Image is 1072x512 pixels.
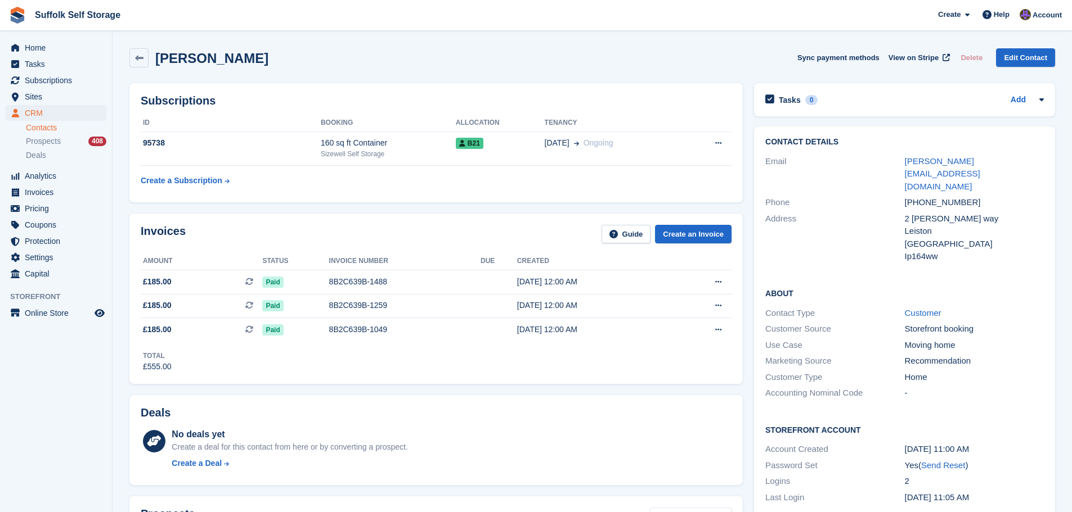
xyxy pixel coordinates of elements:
a: Preview store [93,306,106,320]
span: [DATE] [545,137,569,149]
span: Online Store [25,305,92,321]
span: £185.00 [143,324,172,336]
a: Prospects 408 [26,135,106,147]
h2: Tasks [779,95,801,105]
span: Tasks [25,56,92,72]
span: Deals [26,150,46,161]
a: Create a Subscription [141,170,230,191]
time: 2025-07-17 10:05:17 UTC [905,492,970,502]
div: Create a Deal [172,457,222,469]
h2: Storefront Account [765,424,1044,435]
div: Storefront booking [905,323,1044,336]
div: Password Set [765,459,904,472]
div: 408 [88,137,106,146]
span: ( ) [918,460,968,470]
a: Send Reset [921,460,965,470]
img: stora-icon-8386f47178a22dfd0bd8f6a31ec36ba5ce8667c1dd55bd0f319d3a0aa187defe.svg [9,7,26,24]
div: [DATE] 12:00 AM [517,276,671,288]
th: ID [141,114,321,132]
div: Customer Type [765,371,904,384]
div: Sizewell Self Storage [321,149,456,159]
span: Create [938,9,961,20]
span: View on Stripe [889,52,939,64]
div: Account Created [765,443,904,456]
span: Paid [262,300,283,311]
div: Yes [905,459,1044,472]
div: 8B2C639B-1488 [329,276,481,288]
div: 0 [805,95,818,105]
a: menu [6,266,106,282]
span: Paid [262,277,283,288]
a: Add [1011,94,1026,107]
div: - [905,387,1044,400]
span: Ongoing [584,138,613,147]
span: Settings [25,250,92,265]
h2: About [765,287,1044,298]
span: Coupons [25,217,92,233]
div: £555.00 [143,361,172,373]
div: Marketing Source [765,355,904,368]
a: [PERSON_NAME][EMAIL_ADDRESS][DOMAIN_NAME] [905,156,980,191]
a: Edit Contact [996,48,1055,67]
div: 95738 [141,137,321,149]
div: 8B2C639B-1049 [329,324,481,336]
span: Home [25,40,92,56]
a: menu [6,56,106,72]
h2: Subscriptions [141,94,732,107]
span: B21 [456,138,483,149]
div: Last Login [765,491,904,504]
div: [DATE] 11:00 AM [905,443,1044,456]
th: Invoice number [329,252,481,270]
span: Sites [25,89,92,105]
div: Home [905,371,1044,384]
th: Booking [321,114,456,132]
a: menu [6,233,106,249]
div: [PHONE_NUMBER] [905,196,1044,209]
span: Subscriptions [25,73,92,88]
th: Amount [141,252,262,270]
a: Customer [905,308,941,318]
a: Create a Deal [172,457,407,469]
a: View on Stripe [884,48,952,67]
div: Accounting Nominal Code [765,387,904,400]
div: Phone [765,196,904,209]
a: menu [6,184,106,200]
div: [DATE] 12:00 AM [517,300,671,311]
div: Moving home [905,339,1044,352]
span: Protection [25,233,92,249]
div: 8B2C639B-1259 [329,300,481,311]
span: Analytics [25,168,92,184]
h2: Deals [141,406,171,419]
span: Pricing [25,201,92,216]
th: Created [517,252,671,270]
a: Suffolk Self Storage [30,6,125,24]
h2: Contact Details [765,138,1044,147]
span: Capital [25,266,92,282]
a: menu [6,305,106,321]
h2: Invoices [141,225,186,243]
span: CRM [25,105,92,121]
a: menu [6,217,106,233]
div: Leiston [905,225,1044,238]
a: Guide [602,225,651,243]
a: Create an Invoice [655,225,732,243]
span: Prospects [26,136,61,147]
span: £185.00 [143,300,172,311]
div: 2 [905,475,1044,488]
th: Allocation [456,114,545,132]
span: Storefront [10,291,112,302]
div: Address [765,212,904,263]
div: Customer Source [765,323,904,336]
div: Contact Type [765,307,904,320]
th: Status [262,252,329,270]
span: Invoices [25,184,92,200]
a: menu [6,73,106,88]
div: Recommendation [905,355,1044,368]
div: [GEOGRAPHIC_DATA] [905,238,1044,251]
a: Deals [26,149,106,161]
div: Use Case [765,339,904,352]
div: Create a Subscription [141,175,222,187]
h2: [PERSON_NAME] [155,51,268,66]
a: menu [6,89,106,105]
img: Emma [1020,9,1031,20]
